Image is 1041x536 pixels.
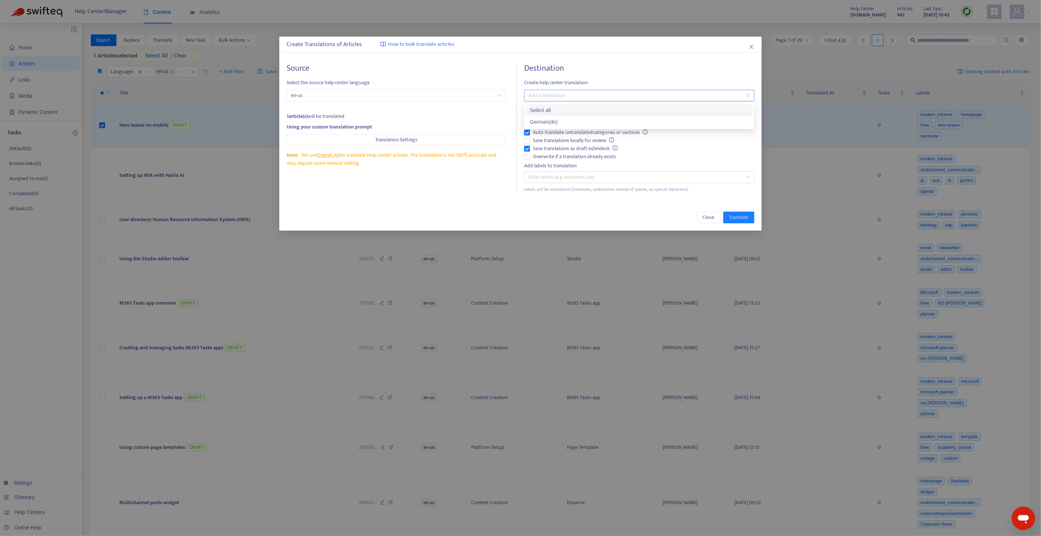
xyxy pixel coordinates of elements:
iframe: Button to launch messaging window [1012,507,1035,530]
div: Using your custom translation prompt [287,123,505,131]
span: Translation Settings [375,136,417,144]
span: Note: [287,151,298,159]
span: Save translations as draft in Zendesk [530,145,621,153]
span: Auto-translate untranslated categories or sections [530,129,651,137]
div: We use to translate Help Center articles. The translation is not 100% accurate and may require so... [287,151,505,167]
button: Translate [723,212,754,223]
button: Close [697,212,720,223]
div: Create Translations of Articles [287,40,754,49]
h4: Destination [524,63,754,73]
a: How to bulk translate articles [380,40,454,49]
span: How to bulk translate articles [388,40,454,49]
div: German ( de ) [530,118,749,126]
span: Save translations locally for review [530,137,617,145]
span: info-circle [613,145,618,150]
span: close [749,44,754,50]
div: Labels will be normalized (lowercase, underscores instead of spaces, no special characters). [524,186,754,193]
img: image-link [380,41,386,47]
a: OpenAI API [317,151,341,159]
span: info-circle [643,129,648,134]
div: Add labels to translation [524,162,754,170]
div: Select all [526,104,753,116]
strong: 1 article(s) [287,112,308,120]
button: Translation Settings [287,134,505,146]
span: info-circle [609,137,614,142]
span: Select the source help center language [287,79,505,87]
button: Close [747,43,755,51]
h4: Source [287,63,505,73]
div: will be translated [287,112,505,120]
span: en-us [291,90,501,101]
span: Create help center translation [524,79,754,87]
span: Overwrite if a translation already exists [530,153,619,161]
div: Select all [530,106,749,114]
span: Close [703,213,714,222]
